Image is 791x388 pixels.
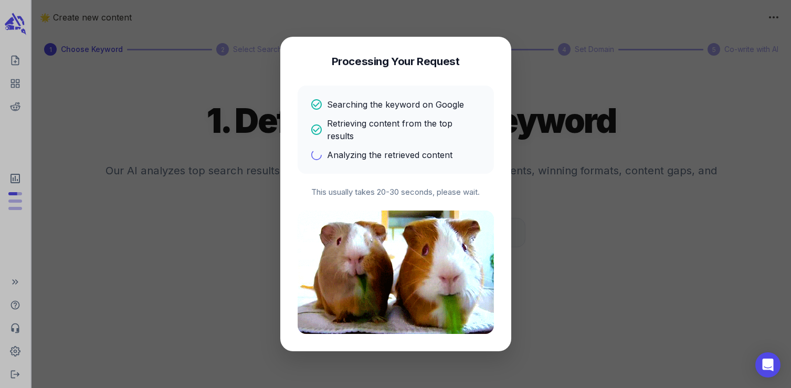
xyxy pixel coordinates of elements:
[327,149,452,161] p: Analyzing the retrieved content
[755,352,781,377] div: Open Intercom Messenger
[332,54,460,69] h4: Processing Your Request
[327,117,481,142] p: Retrieving content from the top results
[298,186,494,198] p: This usually takes 20-30 seconds, please wait.
[298,211,494,334] img: Processing animation
[327,98,464,111] p: Searching the keyword on Google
